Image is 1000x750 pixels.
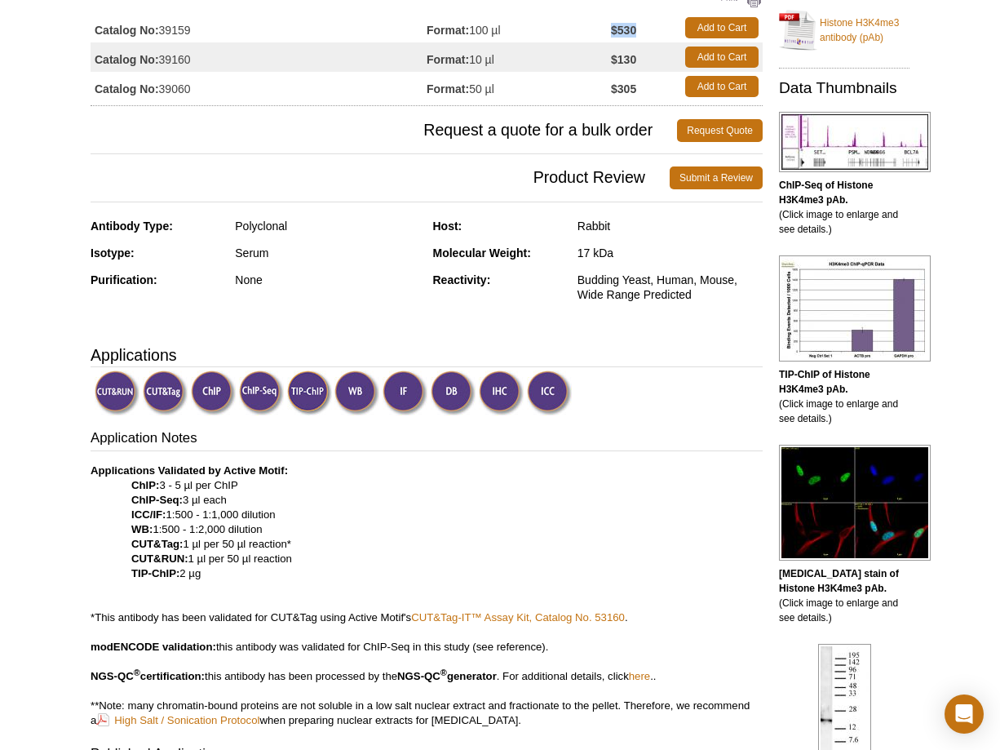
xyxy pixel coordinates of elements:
img: Histone H3K4me3 antibody (pAb) tested by TIP-ChIP. [779,255,931,362]
p: (Click image to enlarge and see details.) [779,566,909,625]
div: Rabbit [577,219,763,233]
strong: $305 [611,82,636,96]
b: [MEDICAL_DATA] stain of Histone H3K4me3 pAb. [779,568,899,594]
a: CUT&Tag-IT™ Assay Kit, Catalog No. 53160 [411,611,625,624]
sup: ® [440,668,447,677]
a: Request Quote [677,119,763,142]
a: Add to Cart [685,76,759,97]
td: 39060 [91,72,427,101]
strong: Format: [427,82,469,96]
strong: CUT&RUN: [131,553,188,565]
strong: Isotype: [91,246,135,260]
img: Histone H3K4me3 antibody (pAb) tested by ChIP-Seq. [779,112,931,172]
strong: ChIP-Seq: [131,494,183,506]
div: None [235,273,420,287]
strong: $130 [611,52,636,67]
img: Histone H3K4me3 antibody (pAb) tested by immunofluorescence. [779,445,931,561]
strong: Purification: [91,273,157,286]
strong: Catalog No: [95,52,159,67]
h2: Data Thumbnails [779,81,909,95]
strong: WB: [131,523,153,535]
img: Immunocytochemistry Validated [527,371,572,415]
span: Product Review [91,166,670,189]
td: 10 µl [427,42,611,72]
a: Histone H3K4me3 antibody (pAb) [779,6,909,55]
a: Add to Cart [685,47,759,68]
strong: CUT&Tag: [131,538,183,550]
img: Immunohistochemistry Validated [479,371,524,415]
b: modENCODE validation: [91,641,216,653]
a: High Salt / Sonication Protocol [96,712,259,728]
div: Open Intercom Messenger [945,695,984,734]
b: NGS-QC certification: [91,670,205,682]
strong: Antibody Type: [91,220,173,233]
a: Submit a Review [670,166,763,189]
p: (Click image to enlarge and see details.) [779,178,909,237]
img: TIP-ChIP Validated [287,371,332,415]
strong: Reactivity: [433,273,491,286]
td: 39159 [91,13,427,42]
div: 17 kDa [577,246,763,260]
td: 50 µl [427,72,611,101]
h3: Application Notes [91,428,763,451]
img: Immunofluorescence Validated [383,371,427,415]
strong: Format: [427,23,469,38]
strong: Format: [427,52,469,67]
td: 39160 [91,42,427,72]
div: Polyclonal [235,219,420,233]
span: Request a quote for a bulk order [91,119,677,142]
p: (Click image to enlarge and see details.) [779,367,909,426]
strong: TIP-ChIP: [131,567,179,579]
strong: ChIP: [131,479,159,491]
img: Dot Blot Validated [431,371,476,415]
div: Budding Yeast, Human, Mouse, Wide Range Predicted [577,273,763,302]
strong: Molecular Weight: [433,246,531,260]
div: Serum [235,246,420,260]
h3: Applications [91,343,763,367]
sup: ® [134,668,140,677]
a: Add to Cart [685,17,759,38]
strong: Host: [433,220,462,233]
a: here [629,670,650,682]
strong: $530 [611,23,636,38]
p: 3 - 5 µl per ChIP 3 µl each 1:500 - 1:1,000 dilution 1:500 - 1:2,000 dilution 1 µl per 50 µl reac... [91,464,763,728]
img: ChIP Validated [191,371,236,415]
b: ChIP-Seq of Histone H3K4me3 pAb. [779,180,873,206]
b: Applications Validated by Active Motif: [91,464,288,477]
strong: Catalog No: [95,82,159,96]
strong: ICC/IF: [131,508,166,521]
td: 100 µl [427,13,611,42]
img: Western Blot Validated [334,371,379,415]
img: CUT&RUN Validated [95,371,139,415]
img: ChIP-Seq Validated [239,371,284,415]
b: TIP-ChIP of Histone H3K4me3 pAb. [779,369,870,395]
img: CUT&Tag Validated [143,371,188,415]
b: NGS-QC generator [397,670,497,682]
strong: Catalog No: [95,23,159,38]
